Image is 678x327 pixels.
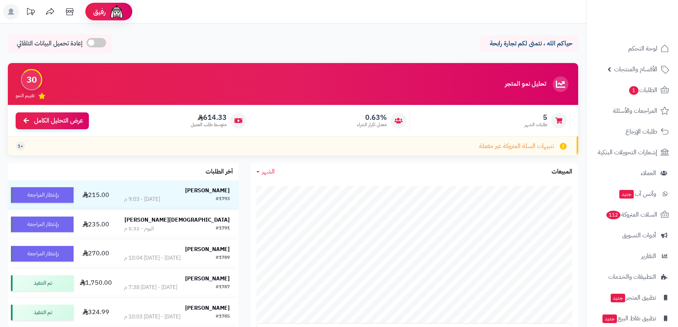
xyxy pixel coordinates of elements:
[629,86,638,95] span: 1
[641,251,656,262] span: التقارير
[618,188,656,199] span: وآتس آب
[124,313,180,321] div: [DATE] - [DATE] 10:03 م
[109,4,124,20] img: ai-face.png
[602,314,617,323] span: جديد
[124,216,230,224] strong: [DEMOGRAPHIC_DATA][PERSON_NAME]
[34,116,83,125] span: عرض التحليل الكامل
[552,168,572,175] h3: المبيعات
[602,313,656,324] span: تطبيق نقاط البيع
[479,142,554,151] span: تنبيهات السلة المتروكة غير مفعلة
[216,284,230,291] div: #1787
[11,187,74,203] div: بإنتظار المراجعة
[606,209,657,220] span: السلات المتروكة
[124,254,180,262] div: [DATE] - [DATE] 10:04 م
[591,205,673,224] a: السلات المتروكة112
[606,211,620,219] span: 112
[185,275,230,283] strong: [PERSON_NAME]
[610,292,656,303] span: تطبيق المتجر
[11,217,74,232] div: بإنتظار المراجعة
[486,39,572,48] p: حياكم الله ، نتمنى لكم تجارة رابحة
[591,39,673,58] a: لوحة التحكم
[16,92,34,99] span: تقييم النمو
[21,4,40,22] a: تحديثات المنصة
[16,112,89,129] a: عرض التحليل الكامل
[628,43,657,54] span: لوحة التحكم
[124,195,160,203] div: [DATE] - 9:03 م
[216,313,230,321] div: #1785
[191,113,227,122] span: 614.33
[525,113,547,122] span: 5
[185,304,230,312] strong: [PERSON_NAME]
[77,181,115,210] td: 215.00
[11,275,74,291] div: تم التنفيذ
[185,245,230,253] strong: [PERSON_NAME]
[622,230,656,241] span: أدوات التسويق
[611,294,625,302] span: جديد
[591,101,673,120] a: المراجعات والأسئلة
[77,239,115,268] td: 270.00
[591,122,673,141] a: طلبات الإرجاع
[77,298,115,327] td: 324.99
[357,113,387,122] span: 0.63%
[591,81,673,99] a: الطلبات1
[77,210,115,239] td: 235.00
[357,121,387,128] span: معدل تكرار الشراء
[77,269,115,298] td: 1,750.00
[619,190,634,199] span: جديد
[93,7,106,16] span: رفيق
[641,168,656,179] span: العملاء
[626,126,657,137] span: طلبات الإرجاع
[185,186,230,195] strong: [PERSON_NAME]
[598,147,657,158] span: إشعارات التحويلات البنكية
[206,168,233,175] h3: آخر الطلبات
[628,85,657,96] span: الطلبات
[591,267,673,286] a: التطبيقات والخدمات
[591,184,673,203] a: وآتس آبجديد
[124,225,154,233] div: اليوم - 5:32 م
[18,143,23,150] span: +1
[525,121,547,128] span: طلبات الشهر
[191,121,227,128] span: متوسط طلب العميل
[505,81,546,88] h3: تحليل نمو المتجر
[11,305,74,320] div: تم التنفيذ
[216,254,230,262] div: #1789
[591,226,673,245] a: أدوات التسويق
[216,195,230,203] div: #1793
[124,284,177,291] div: [DATE] - [DATE] 7:38 م
[11,246,74,262] div: بإنتظار المراجعة
[591,288,673,307] a: تطبيق المتجرجديد
[591,247,673,266] a: التقارير
[216,225,230,233] div: #1791
[262,167,275,176] span: الشهر
[614,64,657,75] span: الأقسام والمنتجات
[591,143,673,162] a: إشعارات التحويلات البنكية
[613,105,657,116] span: المراجعات والأسئلة
[17,39,83,48] span: إعادة تحميل البيانات التلقائي
[591,164,673,182] a: العملاء
[256,167,275,176] a: الشهر
[608,271,656,282] span: التطبيقات والخدمات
